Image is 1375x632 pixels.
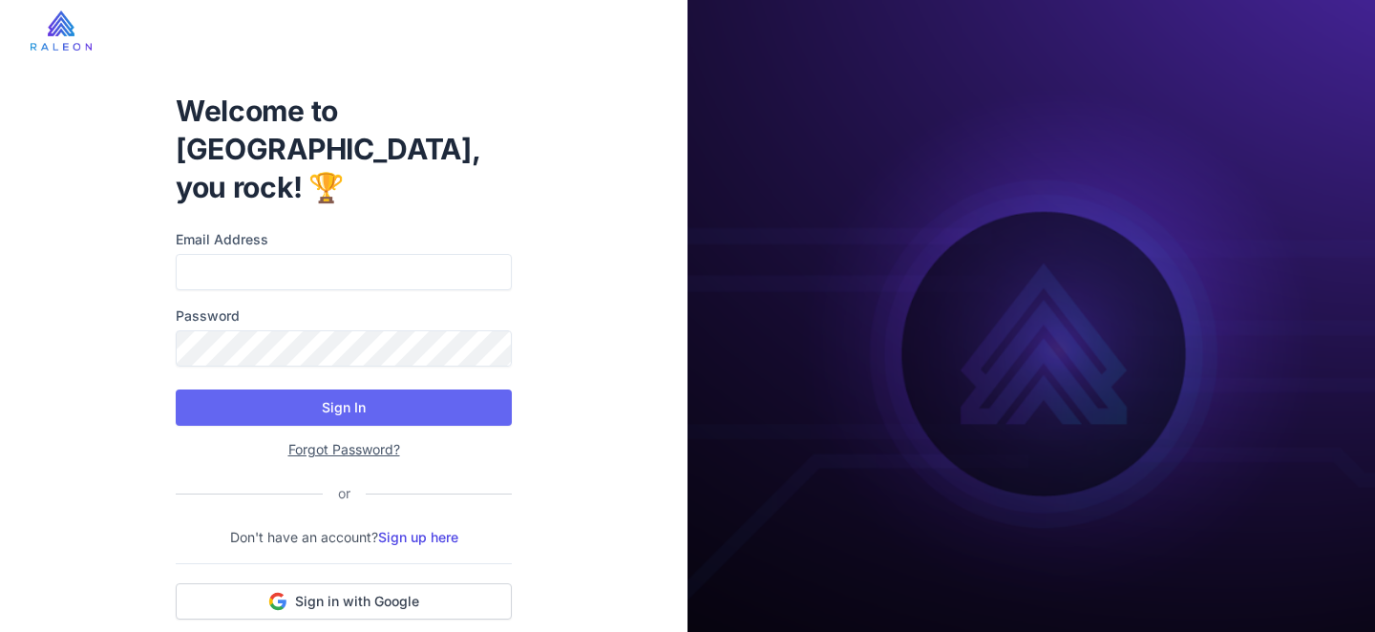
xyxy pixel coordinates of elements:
button: Sign in with Google [176,583,512,620]
p: Don't have an account? [176,527,512,548]
h1: Welcome to [GEOGRAPHIC_DATA], you rock! 🏆 [176,92,512,206]
button: Sign In [176,390,512,426]
label: Password [176,305,512,327]
label: Email Address [176,229,512,250]
span: Sign in with Google [295,592,419,611]
a: Sign up here [378,529,458,545]
div: or [323,483,366,504]
a: Forgot Password? [288,441,400,457]
img: raleon-logo-whitebg.9aac0268.jpg [31,11,92,51]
